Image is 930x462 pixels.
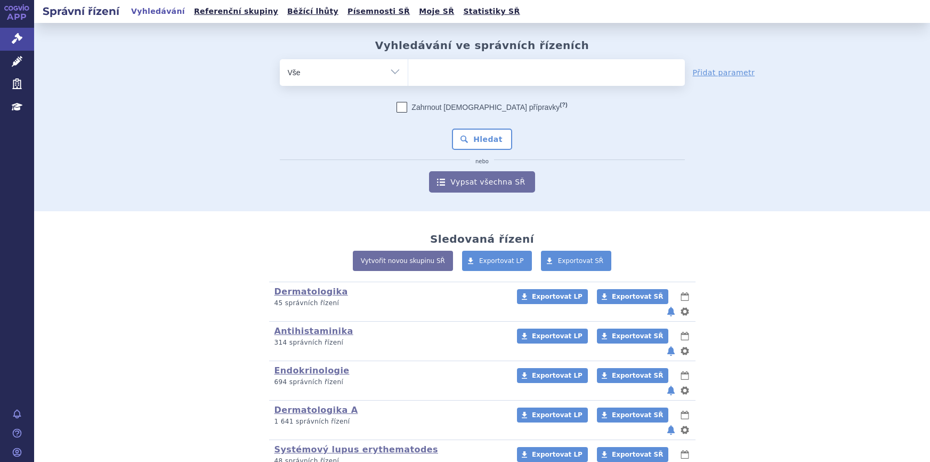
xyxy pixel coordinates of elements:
span: Exportovat SŘ [612,451,663,458]
a: Exportovat SŘ [597,289,668,304]
button: lhůty [680,330,690,342]
button: Hledat [452,129,512,150]
button: nastavení [680,305,690,318]
button: nastavení [680,424,690,436]
span: Exportovat SŘ [558,257,604,265]
button: lhůty [680,369,690,382]
i: nebo [470,158,494,165]
span: Exportovat LP [532,293,583,300]
a: Referenční skupiny [191,4,281,19]
a: Exportovat LP [517,447,588,462]
a: Vytvořit novou skupinu SŘ [353,251,453,271]
button: lhůty [680,409,690,421]
p: 1 641 správních řízení [274,417,503,426]
label: Zahrnout [DEMOGRAPHIC_DATA] přípravky [397,102,567,113]
a: Exportovat SŘ [597,329,668,344]
button: notifikace [666,384,676,397]
a: Exportovat SŘ [597,447,668,462]
p: 314 správních řízení [274,338,503,347]
a: Exportovat SŘ [541,251,612,271]
a: Exportovat LP [517,289,588,304]
a: Vyhledávání [128,4,188,19]
span: Exportovat LP [479,257,524,265]
a: Exportovat SŘ [597,368,668,383]
button: notifikace [666,305,676,318]
h2: Vyhledávání ve správních řízeních [375,39,589,52]
span: Exportovat SŘ [612,293,663,300]
button: notifikace [666,424,676,436]
button: lhůty [680,290,690,303]
a: Vypsat všechna SŘ [429,171,535,193]
a: Dermatologika [274,286,348,297]
h2: Sledovaná řízení [430,233,534,245]
button: lhůty [680,448,690,461]
abbr: (?) [560,101,567,108]
a: Endokrinologie [274,365,350,376]
a: Exportovat SŘ [597,408,668,423]
span: Exportovat SŘ [612,372,663,379]
h2: Správní řízení [34,4,128,19]
span: Exportovat LP [532,411,583,419]
a: Exportovat LP [462,251,532,271]
button: nastavení [680,345,690,357]
a: Exportovat LP [517,368,588,383]
span: Exportovat LP [532,372,583,379]
button: nastavení [680,384,690,397]
span: Exportovat LP [532,332,583,340]
a: Statistiky SŘ [460,4,523,19]
p: 694 správních řízení [274,378,503,387]
a: Dermatologika A [274,405,358,415]
a: Přidat parametr [693,67,755,78]
a: Exportovat LP [517,408,588,423]
a: Běžící lhůty [284,4,342,19]
span: Exportovat LP [532,451,583,458]
a: Exportovat LP [517,329,588,344]
a: Moje SŘ [416,4,457,19]
span: Exportovat SŘ [612,411,663,419]
a: Antihistaminika [274,326,353,336]
a: Systémový lupus erythematodes [274,444,438,455]
p: 45 správních řízení [274,299,503,308]
span: Exportovat SŘ [612,332,663,340]
button: notifikace [666,345,676,357]
a: Písemnosti SŘ [344,4,413,19]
